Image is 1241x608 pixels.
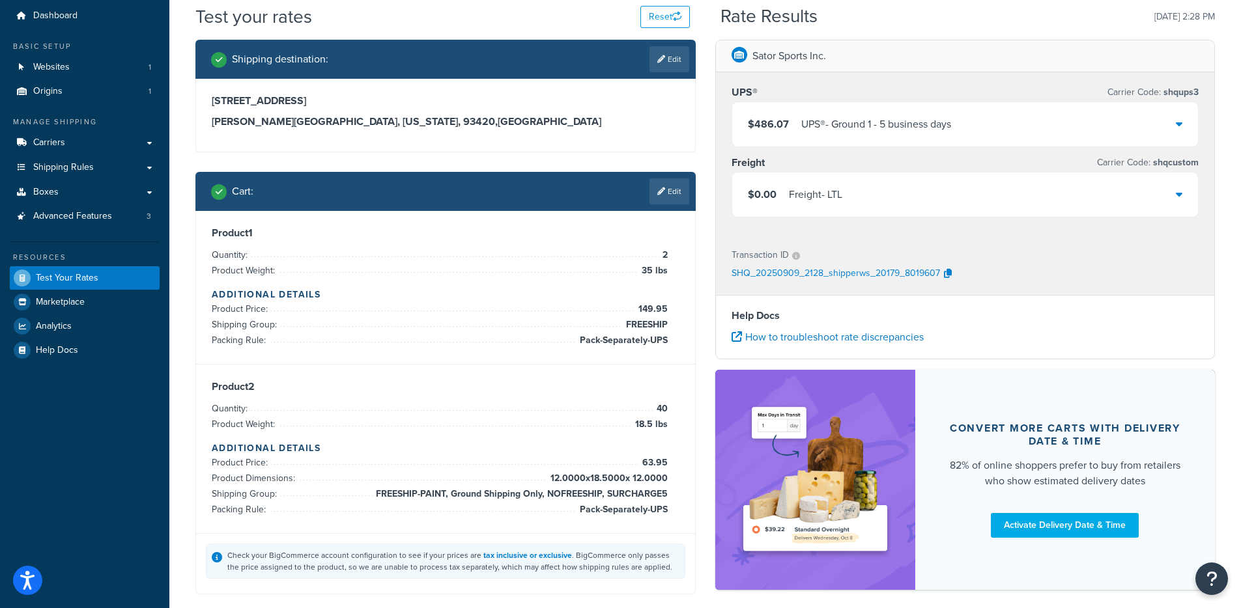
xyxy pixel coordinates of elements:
span: $486.07 [748,117,789,131]
h3: UPS® [732,86,758,99]
span: Pack-Separately-UPS [577,502,668,518]
p: Sator Sports Inc. [752,47,826,65]
h3: Product 2 [212,380,679,393]
span: FREESHIP-PAINT, Ground Shipping Only, NOFREESHIP, SURCHARGE5 [373,486,668,502]
span: Shipping Group: [212,318,280,331]
span: 40 [653,401,668,417]
span: Dashboard [33,10,78,21]
h3: [STREET_ADDRESS] [212,94,679,107]
span: 12.0000 x 18.5000 x 12.0000 [547,471,668,486]
span: Advanced Features [33,211,112,222]
span: $0.00 [748,187,777,202]
a: How to troubleshoot rate discrepancies [732,329,924,344]
span: Product Price: [212,456,271,469]
span: Carriers [33,137,65,148]
h4: Help Docs [732,308,1199,324]
a: Marketplace [10,290,160,314]
span: 35 lbs [638,263,668,279]
button: Reset [640,6,690,28]
div: Check your BigCommerce account configuration to see if your prices are . BigCommerce only passes ... [227,549,679,573]
span: Shipping Rules [33,162,94,173]
span: 18.5 lbs [632,417,668,432]
h1: Test your rates [195,4,312,29]
p: Transaction ID [732,246,789,264]
span: 1 [149,86,151,97]
h2: Cart : [232,186,253,197]
div: Basic Setup [10,41,160,52]
h4: Additional Details [212,441,679,455]
p: [DATE] 2:28 PM [1154,8,1215,26]
p: Carrier Code: [1097,154,1199,172]
h3: Freight [732,156,765,169]
span: Websites [33,62,70,73]
a: Edit [649,46,689,72]
span: FREESHIP [623,317,668,333]
span: Packing Rule: [212,333,269,347]
span: shqcustom [1150,156,1199,169]
a: Origins1 [10,79,160,104]
span: Boxes [33,187,59,198]
div: Manage Shipping [10,117,160,128]
span: Help Docs [36,345,78,356]
a: Advanced Features3 [10,204,160,228]
a: Dashboard [10,4,160,28]
a: Carriers [10,131,160,155]
span: Product Price: [212,302,271,316]
span: Product Dimensions: [212,471,298,485]
span: Analytics [36,321,72,332]
span: Origins [33,86,63,97]
span: Product Weight: [212,417,278,431]
div: 82% of online shoppers prefer to buy from retailers who show estimated delivery dates [947,458,1184,489]
span: Pack-Separately-UPS [577,333,668,348]
span: 2 [659,247,668,263]
a: Shipping Rules [10,156,160,180]
p: SHQ_20250909_2128_shipperws_20179_8019607 [732,264,940,284]
span: Packing Rule: [212,503,269,516]
h3: Product 1 [212,227,679,240]
span: Quantity: [212,402,251,415]
h3: [PERSON_NAME][GEOGRAPHIC_DATA], [US_STATE], 93420 , [GEOGRAPHIC_DATA] [212,115,679,128]
span: 3 [147,211,151,222]
p: Carrier Code: [1107,83,1199,102]
a: Help Docs [10,339,160,362]
div: Convert more carts with delivery date & time [947,422,1184,448]
a: Analytics [10,314,160,338]
a: Test Your Rates [10,266,160,290]
div: Resources [10,252,160,263]
a: Edit [649,178,689,204]
button: Open Resource Center [1195,562,1228,595]
span: Product Weight: [212,264,278,277]
a: Boxes [10,180,160,204]
a: tax inclusive or exclusive [483,549,572,561]
span: Quantity: [212,248,251,262]
span: Marketplace [36,297,85,308]
div: Freight - LTL [789,186,842,204]
span: Shipping Group: [212,487,280,501]
h2: Shipping destination : [232,53,328,65]
div: UPS® - Ground 1 - 5 business days [801,115,951,133]
li: Advanced Features [10,204,160,228]
span: 63.95 [639,455,668,471]
span: 149.95 [635,301,668,317]
li: Origins [10,79,160,104]
a: Websites1 [10,55,160,79]
h2: Rate Results [720,7,818,27]
span: Test Your Rates [36,273,98,284]
h4: Additional Details [212,288,679,301]
span: shqups3 [1161,85,1199,99]
img: feature-image-ddt-36eae7f7280da8017bfb280eaccd9c446f90b1fe08728e4019434db127062ab4.png [735,389,896,570]
li: Websites [10,55,160,79]
span: 1 [149,62,151,73]
a: Activate Delivery Date & Time [991,513,1139,538]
